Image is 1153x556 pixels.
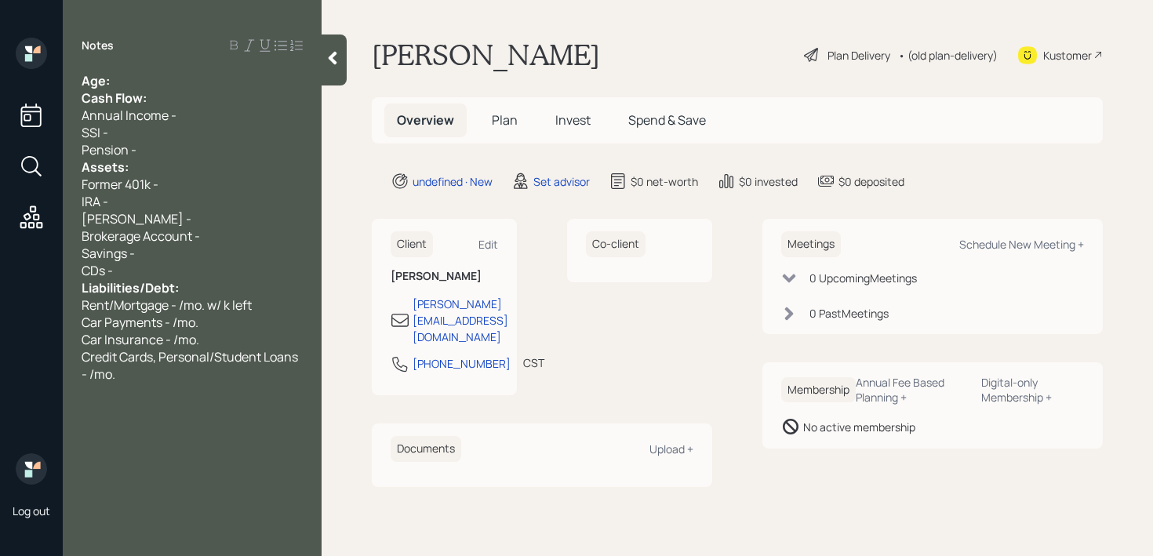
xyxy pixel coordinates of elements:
span: Overview [397,111,454,129]
span: Credit Cards, Personal/Student Loans - /mo. [82,348,300,383]
span: Age: [82,72,110,89]
div: 0 Upcoming Meeting s [809,270,917,286]
div: Annual Fee Based Planning + [856,375,969,405]
div: Edit [478,237,498,252]
h1: [PERSON_NAME] [372,38,600,72]
div: [PERSON_NAME][EMAIL_ADDRESS][DOMAIN_NAME] [413,296,508,345]
span: Plan [492,111,518,129]
span: Pension - [82,141,136,158]
span: Spend & Save [628,111,706,129]
h6: [PERSON_NAME] [391,270,498,283]
div: 0 Past Meeting s [809,305,889,322]
div: [PHONE_NUMBER] [413,355,511,372]
span: CDs - [82,262,113,279]
span: Liabilities/Debt: [82,279,179,296]
div: undefined · New [413,173,493,190]
span: Rent/Mortgage - /mo. w/ k left [82,296,252,314]
h6: Meetings [781,231,841,257]
div: Digital-only Membership + [981,375,1084,405]
span: Brokerage Account - [82,227,200,245]
div: No active membership [803,419,915,435]
h6: Membership [781,377,856,403]
div: $0 net-worth [631,173,698,190]
div: Schedule New Meeting + [959,237,1084,252]
h6: Co-client [586,231,646,257]
span: Former 401k - [82,176,158,193]
h6: Documents [391,436,461,462]
span: Annual Income - [82,107,176,124]
div: Upload + [649,442,693,456]
span: Invest [555,111,591,129]
div: CST [523,354,544,371]
span: Cash Flow: [82,89,147,107]
div: $0 deposited [838,173,904,190]
span: IRA - [82,193,108,210]
span: Car Payments - /mo. [82,314,198,331]
div: Set advisor [533,173,590,190]
label: Notes [82,38,114,53]
span: Assets: [82,158,129,176]
h6: Client [391,231,433,257]
img: retirable_logo.png [16,453,47,485]
div: • (old plan-delivery) [898,47,998,64]
div: Log out [13,503,50,518]
span: Savings - [82,245,135,262]
span: [PERSON_NAME] - [82,210,191,227]
div: $0 invested [739,173,798,190]
div: Plan Delivery [827,47,890,64]
span: SSI - [82,124,108,141]
span: Car Insurance - /mo. [82,331,199,348]
div: Kustomer [1043,47,1092,64]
